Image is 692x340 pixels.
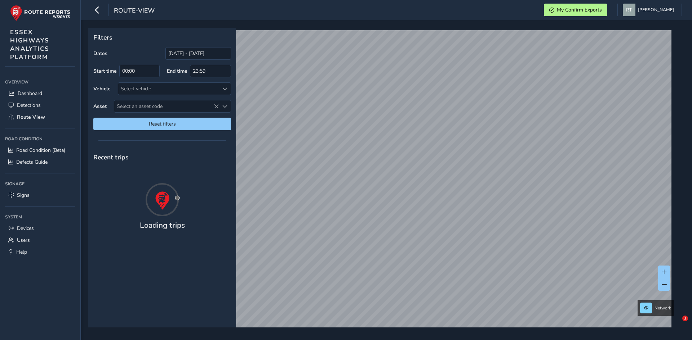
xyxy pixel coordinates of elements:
[5,246,75,258] a: Help
[655,305,671,311] span: Network
[5,222,75,234] a: Devices
[5,144,75,156] a: Road Condition (Beta)
[623,4,677,16] button: [PERSON_NAME]
[17,237,30,244] span: Users
[93,68,117,74] label: Start time
[17,114,45,121] span: Route View
[114,100,219,112] span: Select an asset code
[557,6,602,13] span: My Confirm Exports
[167,68,187,74] label: End time
[5,234,75,246] a: Users
[99,121,226,127] span: Reset filters
[17,225,34,232] span: Devices
[93,33,231,42] p: Filters
[5,178,75,189] div: Signage
[10,28,49,61] span: ESSEX HIGHWAYS ANALYTICS PLATFORM
[5,212,75,222] div: System
[219,100,231,112] div: Select an asset code
[5,133,75,144] div: Road Condition
[16,159,48,166] span: Defects Guide
[5,111,75,123] a: Route View
[93,153,129,162] span: Recent trips
[118,83,219,95] div: Select vehicle
[16,147,65,154] span: Road Condition (Beta)
[93,85,111,92] label: Vehicle
[5,189,75,201] a: Signs
[638,4,674,16] span: [PERSON_NAME]
[667,316,685,333] iframe: Intercom live chat
[17,102,41,109] span: Detections
[93,118,231,130] button: Reset filters
[16,249,27,255] span: Help
[5,87,75,99] a: Dashboard
[18,90,42,97] span: Dashboard
[623,4,635,16] img: diamond-layout
[93,103,107,110] label: Asset
[5,156,75,168] a: Defects Guide
[93,50,107,57] label: Dates
[5,77,75,87] div: Overview
[91,30,671,336] canvas: Map
[140,221,185,230] h4: Loading trips
[5,99,75,111] a: Detections
[17,192,30,199] span: Signs
[10,5,70,21] img: rr logo
[544,4,607,16] button: My Confirm Exports
[114,6,155,16] span: route-view
[682,316,688,321] span: 1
